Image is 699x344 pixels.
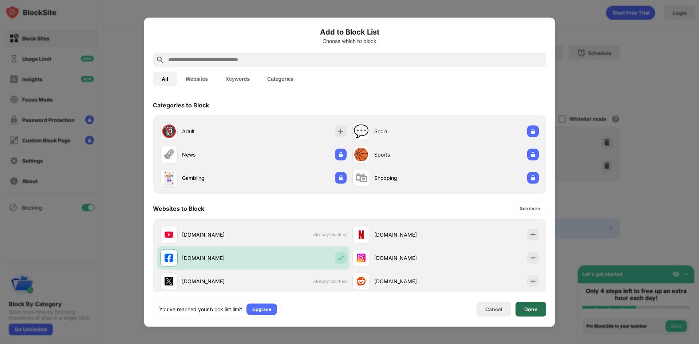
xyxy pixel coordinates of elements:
[177,71,217,86] button: Websites
[161,170,177,185] div: 🃏
[182,231,253,238] div: [DOMAIN_NAME]
[159,305,242,313] div: You’ve reached your block list limit
[165,230,173,239] img: favicons
[252,305,271,313] div: Upgrade
[182,127,253,135] div: Adult
[374,254,446,262] div: [DOMAIN_NAME]
[182,254,253,262] div: [DOMAIN_NAME]
[354,124,369,139] div: 💬
[355,170,367,185] div: 🛍
[153,205,204,212] div: Websites to Block
[153,101,209,108] div: Categories to Block
[182,174,253,182] div: Gambling
[357,230,366,239] img: favicons
[182,151,253,158] div: News
[153,26,546,37] h6: Add to Block List
[485,306,502,312] div: Cancel
[313,232,347,237] span: Already blocked
[524,306,537,312] div: Done
[258,71,302,86] button: Categories
[153,38,546,44] div: Choose which to block
[374,231,446,238] div: [DOMAIN_NAME]
[374,174,446,182] div: Shopping
[163,147,175,162] div: 🗞
[161,124,177,139] div: 🔞
[374,151,446,158] div: Sports
[354,147,369,162] div: 🏀
[217,71,258,86] button: Keywords
[520,205,540,212] div: See more
[165,277,173,285] img: favicons
[165,253,173,262] img: favicons
[374,277,446,285] div: [DOMAIN_NAME]
[156,55,165,64] img: search.svg
[182,277,253,285] div: [DOMAIN_NAME]
[357,253,366,262] img: favicons
[313,278,347,284] span: Already blocked
[374,127,446,135] div: Social
[357,277,366,285] img: favicons
[153,71,177,86] button: All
